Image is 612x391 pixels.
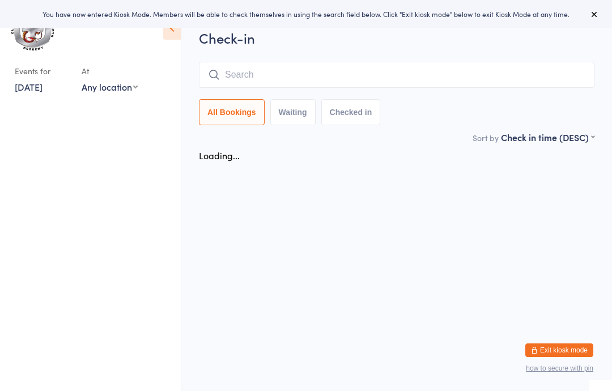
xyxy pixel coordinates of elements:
img: Gladstone Martial Arts Academy [11,8,54,50]
h2: Check-in [199,28,594,47]
label: Sort by [473,132,499,143]
button: Exit kiosk mode [525,343,593,357]
button: Waiting [270,99,316,125]
div: Events for [15,62,70,80]
input: Search [199,62,594,88]
button: All Bookings [199,99,265,125]
button: Checked in [321,99,381,125]
a: [DATE] [15,80,42,93]
div: Loading... [199,149,240,161]
div: Check in time (DESC) [501,131,594,143]
div: At [82,62,138,80]
button: how to secure with pin [526,364,593,372]
div: Any location [82,80,138,93]
div: You have now entered Kiosk Mode. Members will be able to check themselves in using the search fie... [18,9,594,19]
